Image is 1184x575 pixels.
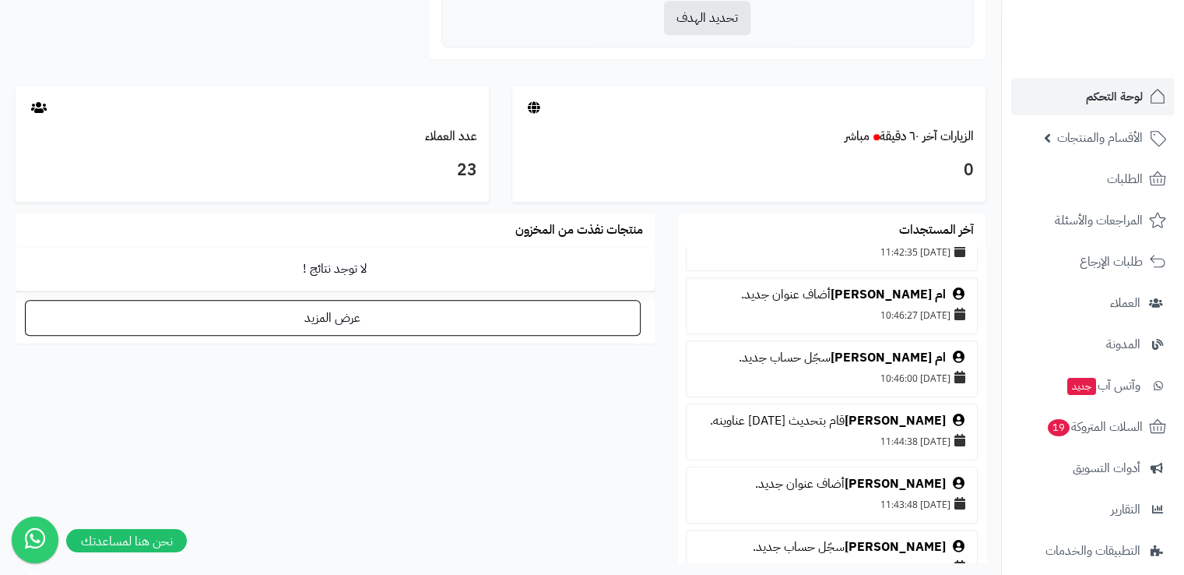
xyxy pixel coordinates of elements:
[524,157,974,184] h3: 0
[1073,457,1140,479] span: أدوات التسويق
[1011,491,1175,528] a: التقارير
[27,157,477,184] h3: 23
[831,285,946,304] a: ام [PERSON_NAME]
[694,367,969,389] div: [DATE] 10:46:00
[1106,333,1140,355] span: المدونة
[1111,499,1140,520] span: التقارير
[831,348,946,367] a: ام [PERSON_NAME]
[664,1,750,35] button: تحديد الهدف
[1110,292,1140,314] span: العملاء
[1011,326,1175,363] a: المدونة
[694,349,969,367] div: سجّل حساب جديد.
[425,127,477,146] a: عدد العملاء
[1011,367,1175,404] a: وآتس آبجديد
[1045,540,1140,562] span: التطبيقات والخدمات
[1011,532,1175,570] a: التطبيقات والخدمات
[899,224,974,238] h3: آخر المستجدات
[694,412,969,430] div: قام بتحديث [DATE] عناوينه.
[1011,243,1175,280] a: طلبات الإرجاع
[1048,419,1070,436] span: 19
[694,286,969,304] div: أضاف عنوان جديد.
[845,127,974,146] a: الزيارات آخر ٦٠ دقيقةمباشر
[1107,168,1143,190] span: الطلبات
[1011,450,1175,487] a: أدوات التسويق
[1086,86,1143,108] span: لوحة التحكم
[1080,251,1143,273] span: طلبات الإرجاع
[1055,210,1143,231] span: المراجعات والأسئلة
[1011,284,1175,322] a: العملاء
[694,430,969,452] div: [DATE] 11:44:38
[845,474,946,493] a: [PERSON_NAME]
[25,300,641,336] a: عرض المزيد
[1011,78,1175,115] a: لوحة التحكم
[1011,161,1175,198] a: الطلبات
[1011,408,1175,446] a: السلات المتروكة19
[1066,375,1140,397] span: وآتس آب
[1011,202,1175,239] a: المراجعات والأسئلة
[694,241,969,263] div: [DATE] 11:42:35
[694,538,969,556] div: سجّل حساب جديد.
[694,493,969,515] div: [DATE] 11:43:48
[515,224,643,238] h3: منتجات نفذت من المخزون
[694,475,969,493] div: أضاف عنوان جديد.
[694,304,969,326] div: [DATE] 10:46:27
[845,127,870,146] small: مباشر
[845,538,946,556] a: [PERSON_NAME]
[1046,416,1143,438] span: السلات المتروكة
[1057,127,1143,149] span: الأقسام والمنتجات
[845,411,946,430] a: [PERSON_NAME]
[1067,378,1096,395] span: جديد
[16,248,655,291] td: لا توجد نتائج !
